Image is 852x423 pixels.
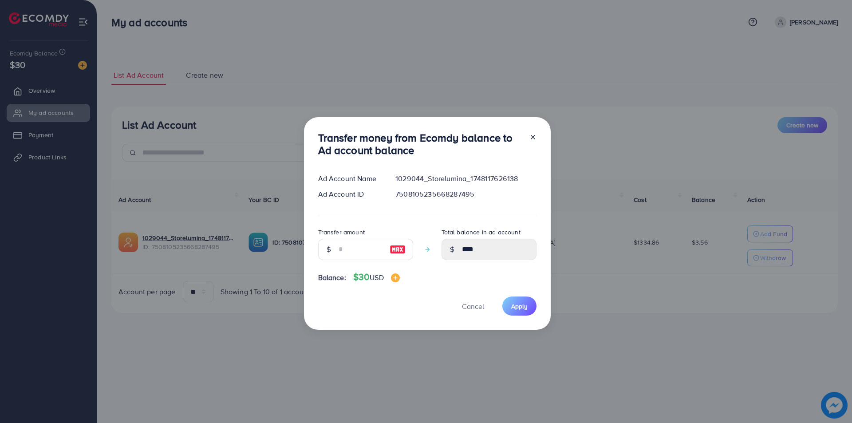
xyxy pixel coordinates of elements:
[318,228,365,237] label: Transfer amount
[390,244,406,255] img: image
[388,189,543,199] div: 7508105235668287495
[353,272,400,283] h4: $30
[318,273,346,283] span: Balance:
[388,174,543,184] div: 1029044_Storelumina_1748117626138
[311,189,389,199] div: Ad Account ID
[311,174,389,184] div: Ad Account Name
[462,301,484,311] span: Cancel
[318,131,522,157] h3: Transfer money from Ecomdy balance to Ad account balance
[502,296,536,316] button: Apply
[451,296,495,316] button: Cancel
[391,273,400,282] img: image
[370,273,383,282] span: USD
[511,302,528,311] span: Apply
[442,228,521,237] label: Total balance in ad account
